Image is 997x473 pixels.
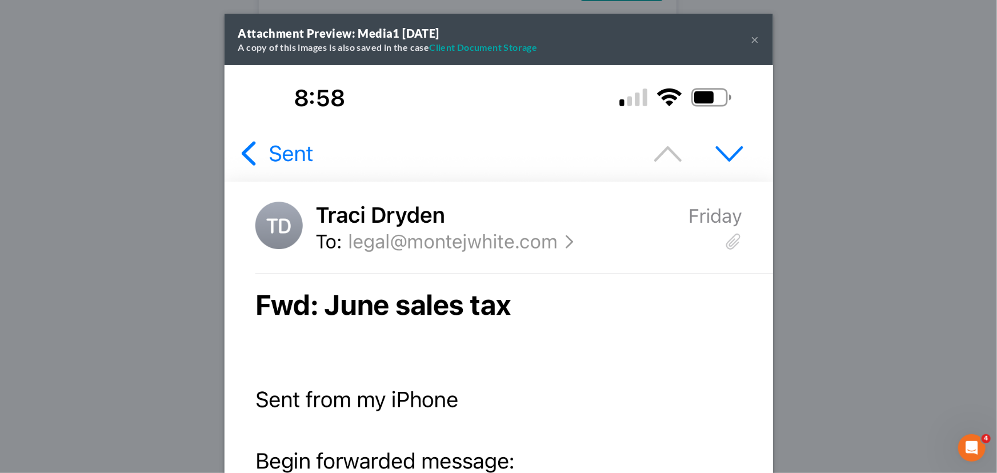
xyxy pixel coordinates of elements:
button: × [751,33,759,46]
strong: Attachment Preview: Media1 [DATE] [238,26,439,40]
span: 4 [982,434,991,443]
div: A copy of this images is also saved in the case [238,41,538,54]
a: Client Document Storage [429,42,537,53]
iframe: Intercom live chat [958,434,986,462]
